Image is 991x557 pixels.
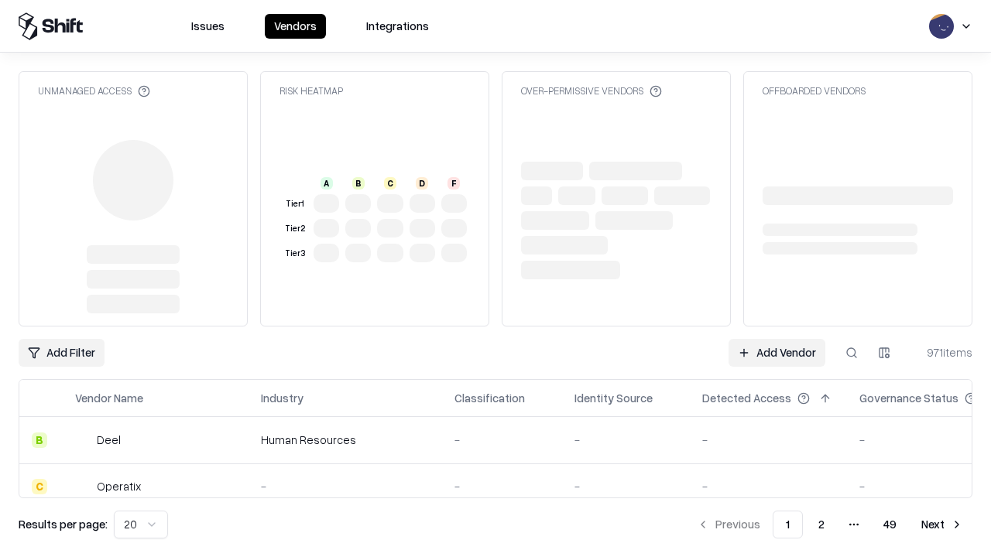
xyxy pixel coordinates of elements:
img: Deel [75,432,91,448]
button: Vendors [265,14,326,39]
div: Identity Source [574,390,653,406]
button: 49 [871,511,909,538]
div: Tier 3 [283,247,307,260]
p: Results per page: [19,516,108,532]
button: Issues [182,14,234,39]
div: - [702,478,835,494]
div: F [447,177,460,190]
img: Operatix [75,479,91,494]
div: C [32,479,47,494]
div: B [32,432,47,448]
div: Governance Status [859,390,958,406]
div: Operatix [97,478,141,494]
div: - [454,432,550,448]
button: Next [912,511,972,538]
button: Integrations [357,14,438,39]
div: Unmanaged Access [38,84,150,97]
div: A [321,177,333,190]
div: 971 items [910,344,972,361]
div: D [416,177,428,190]
div: Tier 2 [283,222,307,235]
div: Industry [261,390,303,406]
button: Add Filter [19,339,105,367]
div: B [352,177,365,190]
a: Add Vendor [729,339,825,367]
div: Over-Permissive Vendors [521,84,662,97]
div: - [261,478,430,494]
div: Classification [454,390,525,406]
div: Risk Heatmap [279,84,343,97]
div: Vendor Name [75,390,143,406]
div: - [454,478,550,494]
div: - [702,432,835,448]
div: C [384,177,396,190]
div: Tier 1 [283,197,307,210]
div: Human Resources [261,432,430,448]
button: 2 [806,511,837,538]
div: Detected Access [702,390,791,406]
div: - [574,432,677,448]
div: Offboarded Vendors [763,84,866,97]
div: Deel [97,432,121,448]
div: - [574,478,677,494]
nav: pagination [688,511,972,538]
button: 1 [773,511,803,538]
